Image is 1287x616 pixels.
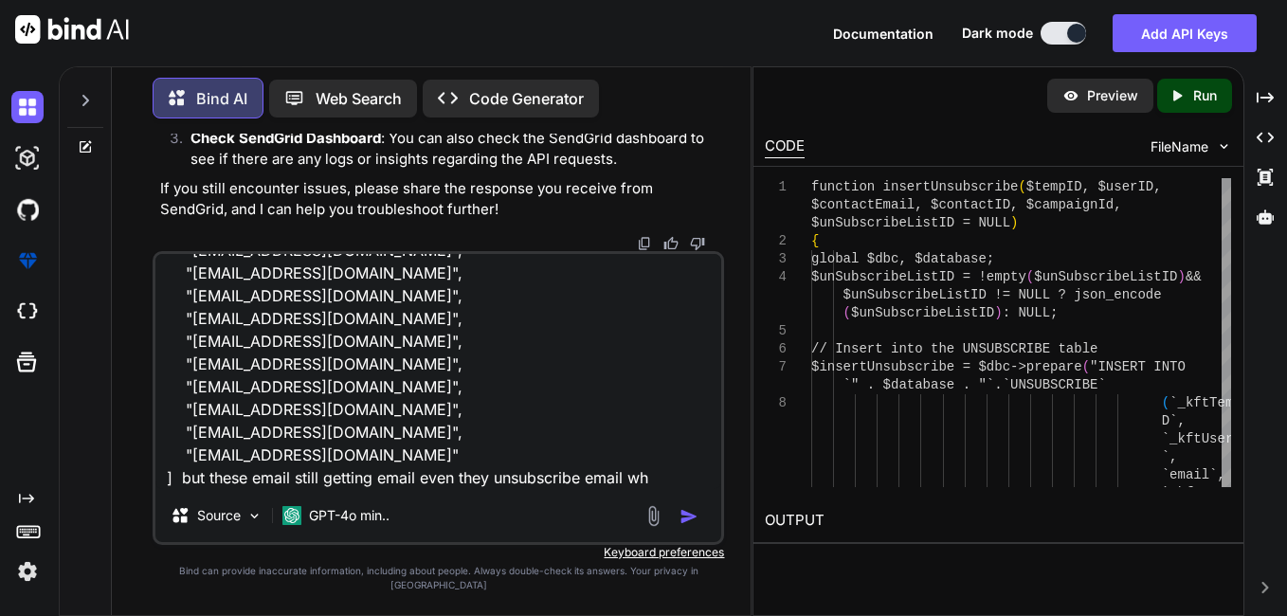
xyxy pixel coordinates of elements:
[843,305,851,320] span: (
[15,15,129,44] img: Bind AI
[690,236,705,251] img: dislike
[1162,395,1169,410] span: (
[995,305,1003,320] span: )
[11,245,44,277] img: premium
[811,269,1026,284] span: $unSubscribeListID = !empty
[765,250,787,268] div: 3
[197,506,241,525] p: Source
[1169,395,1249,410] span: `_kftTempI
[196,87,247,110] p: Bind AI
[765,268,787,286] div: 4
[1186,269,1202,284] span: &&
[316,87,402,110] p: Web Search
[833,26,934,42] span: Documentation
[1026,269,1034,284] span: (
[811,179,1018,194] span: function insertUnsubscribe
[1087,86,1138,105] p: Preview
[153,545,724,560] p: Keyboard preferences
[811,359,1082,374] span: $insertUnsubscribe = $dbc->prepare
[680,507,698,526] img: icon
[1162,449,1178,464] span: `,
[811,341,1097,356] span: // Insert into the UNSUBSCRIBE table
[1090,359,1186,374] span: "INSERT INTO
[753,498,1242,543] h2: OUTPUT
[1026,179,1162,194] span: $tempID, $userID,
[1019,179,1026,194] span: (
[765,178,787,196] div: 1
[851,305,994,320] span: $unSubscribeListID
[155,254,721,489] textarea: i have fetch the data from [URL][DOMAIN_NAME] url and get the response [ "[EMAIL_ADDRESS][DOMAIN_...
[469,87,584,110] p: Code Generator
[11,296,44,328] img: cloudideIcon
[663,236,679,251] img: like
[811,197,1122,212] span: $contactEmail, $contactID, $campaignId,
[1162,431,1249,446] span: `_kftUserID
[833,24,934,44] button: Documentation
[811,215,1010,230] span: $unSubscribeListID = NULL
[1216,138,1232,154] img: chevron down
[1193,86,1217,105] p: Run
[1178,269,1186,284] span: )
[765,340,787,358] div: 6
[1003,305,1059,320] span: : NULL;
[153,564,724,592] p: Bind can provide inaccurate information, including about people. Always double-check its answers....
[765,394,787,412] div: 8
[11,193,44,226] img: githubDark
[765,322,787,340] div: 5
[765,358,787,376] div: 7
[1162,467,1225,482] span: `email`,
[637,236,652,251] img: copy
[811,251,994,266] span: global $dbc, $database;
[246,508,263,524] img: Pick Models
[1162,485,1249,500] span: `_kftContac
[811,233,819,248] span: {
[1162,413,1186,428] span: D`,
[1151,137,1208,156] span: FileName
[1062,87,1079,104] img: preview
[843,377,1106,392] span: `" . $database . "`.`UNSUBSCRIBE`
[190,129,381,147] strong: Check SendGrid Dashboard
[643,505,664,527] img: attachment
[160,178,720,221] p: If you still encounter issues, please share the response you receive from SendGrid, and I can hel...
[1082,359,1090,374] span: (
[282,506,301,525] img: GPT-4o mini
[175,128,720,171] li: : You can also check the SendGrid dashboard to see if there are any logs or insights regarding th...
[1010,215,1018,230] span: )
[962,24,1033,43] span: Dark mode
[11,142,44,174] img: darkAi-studio
[309,506,390,525] p: GPT-4o min..
[843,287,1162,302] span: $unSubscribeListID != NULL ? json_encode
[1113,14,1257,52] button: Add API Keys
[765,232,787,250] div: 2
[11,91,44,123] img: darkChat
[11,555,44,588] img: settings
[765,136,805,158] div: CODE
[1035,269,1178,284] span: $unSubscribeListID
